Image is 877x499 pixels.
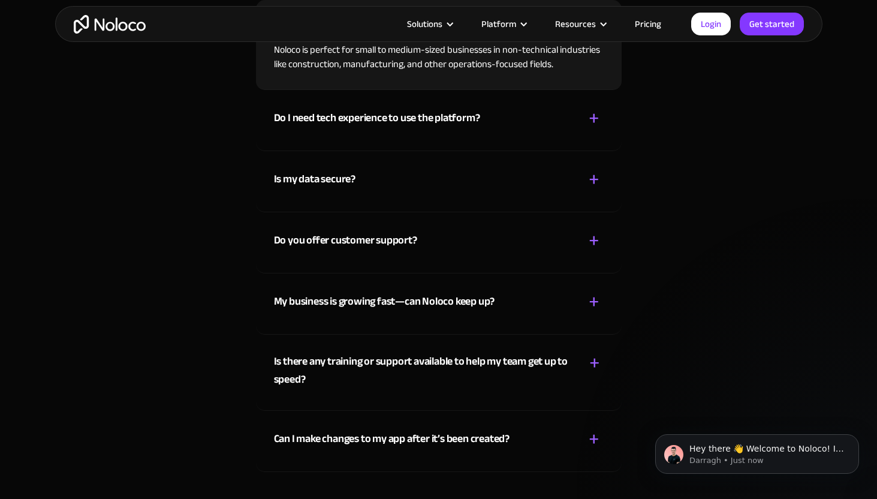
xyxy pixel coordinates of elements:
a: Get started [740,13,804,35]
a: Login [691,13,731,35]
p: Noloco is perfect for small to medium-sized businesses in non-technical industries like construct... [274,43,604,71]
div: Is there any training or support available to help my team get up to speed? [274,353,572,389]
div: Resources [555,16,596,32]
div: Do I need tech experience to use the platform? [274,109,480,127]
div: Can I make changes to my app after it’s been created? [274,430,510,448]
div: Platform [481,16,516,32]
div: + [589,108,599,129]
a: home [74,15,146,34]
div: Solutions [392,16,466,32]
div: + [589,230,599,251]
div: Is my data secure? [274,170,355,188]
div: + [589,353,600,374]
div: Do you offer customer support? [274,232,417,249]
div: Resources [540,16,620,32]
div: My business is growing fast—can Noloco keep up? [274,293,495,311]
iframe: Intercom notifications message [637,409,877,493]
div: + [589,291,599,312]
div: + [589,169,599,190]
div: Platform [466,16,540,32]
a: Pricing [620,16,676,32]
div: + [589,429,599,450]
div: Solutions [407,16,442,32]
